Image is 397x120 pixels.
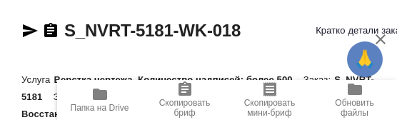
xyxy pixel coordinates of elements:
button: Скопировать мини-бриф [227,80,312,120]
span: Скопировать мини-бриф [236,98,303,118]
p: Верстка чертежа. Количество надписей: более 500 [54,74,303,85]
span: Обновить файлы [321,98,388,118]
a: S_NVRT-5181-WK-018 [64,21,241,40]
p: Услуга [21,74,54,85]
span: Скопировать бриф [151,98,218,118]
span: Папка на Drive [71,103,129,113]
button: 🙏 [347,41,383,77]
button: Скопировать ссылку для ЯМессенджера [21,22,39,39]
button: Папка на Drive [57,80,142,120]
button: Обновить файлы [312,80,397,120]
span: 🙏 [353,44,377,74]
button: Скопировать бриф [142,80,227,120]
button: Скопировать ссылку [42,22,59,39]
p: Заказ: [303,74,334,85]
p: Этапы услуги [53,91,116,102]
